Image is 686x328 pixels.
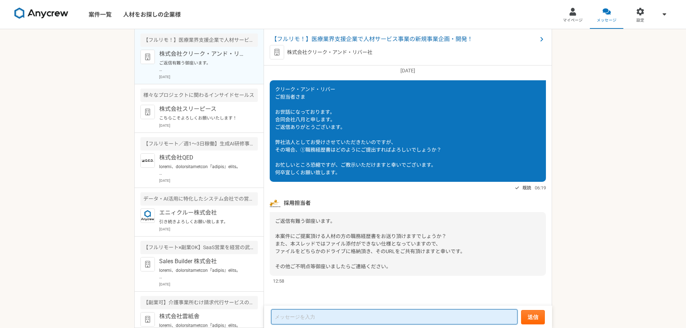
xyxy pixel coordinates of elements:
p: 株式会社QED [159,153,248,162]
img: default_org_logo-42cde973f59100197ec2c8e796e4974ac8490bb5b08a0eb061ff975e4574aa76.png [140,312,155,327]
p: こちらこそよろしくお願いいたします！ [159,115,248,121]
span: クリーク・アンド・リバー ご担当者さま お世話になっております。 合同会社八月と申します。 ご返信ありがとうございます。 弊社法人としてお受けさせていただきたいのですが、 その場合、①職務経歴書... [275,86,441,175]
div: 【副業可】介護事業所むけ請求代行サービスのインサイドセールス（フルリモート可） [140,296,258,309]
span: 【フルリモ！】医療業界支援企業で人材サービス事業の新規事業企画・開発！ [271,35,537,44]
div: 【フルリモート／週1～3日稼働】生成AI研修事業 制作・運営アシスタント [140,137,258,150]
p: [DATE] [159,178,258,183]
p: 株式会社スリーピース [159,105,248,113]
p: [DATE] [270,67,546,75]
p: loremi、dolorsitametcon『adipis』elits。 doeiusmodtemporincid。 ut『la』etdoloremagnaaliquaenim。 adminim... [159,163,248,176]
span: ご返信有難う御座います。 本案件にご提案頂ける人材の方の職務経歴書をお送り頂けますでしょうか？ また、本スレッドではファイル添付ができない仕様となっていますので、 ファイルをどちらかのドライブに... [275,218,465,269]
img: 8DqYSo04kwAAAAASUVORK5CYII= [14,8,68,19]
p: 株式会社クリーク・アンド・リバー社 [287,49,372,56]
span: 既読 [523,184,531,192]
p: [DATE] [159,226,258,232]
img: default_org_logo-42cde973f59100197ec2c8e796e4974ac8490bb5b08a0eb061ff975e4574aa76.png [140,50,155,64]
span: 採用担当者 [284,199,311,207]
img: a295da57-00b6-4b29-ba41-8cef463eb291.png [270,198,281,209]
button: 送信 [521,310,545,324]
p: ご返信有難う御座います。 本案件にご提案頂ける人材の方の職務経歴書をお送り頂けますでしょうか？ また、本スレッドではファイル添付ができない仕様となっていますので、 ファイルをどちらかのドライブに... [159,60,248,73]
img: %E9%9B%BB%E5%AD%90%E5%8D%B0%E9%91%91.png [140,153,155,168]
img: default_org_logo-42cde973f59100197ec2c8e796e4974ac8490bb5b08a0eb061ff975e4574aa76.png [140,257,155,271]
img: default_org_logo-42cde973f59100197ec2c8e796e4974ac8490bb5b08a0eb061ff975e4574aa76.png [270,45,284,59]
p: [DATE] [159,123,258,128]
div: 様々なプロジェクトに関わるインサイドセールス [140,89,258,102]
p: エニィクルー株式会社 [159,208,248,217]
span: 設定 [636,18,644,23]
p: 株式会社雲紙舎 [159,312,248,321]
span: 12:58 [273,278,284,284]
img: default_org_logo-42cde973f59100197ec2c8e796e4974ac8490bb5b08a0eb061ff975e4574aa76.png [140,105,155,119]
p: 引き続きよろしくお願い致します。 [159,219,248,225]
img: logo_text_blue_01.png [140,208,155,223]
span: 06:19 [535,184,546,191]
p: [DATE] [159,74,258,80]
span: メッセージ [597,18,616,23]
div: 【フルリモ！】医療業界支援企業で人材サービス事業の新規事業企画・開発！ [140,33,258,47]
span: マイページ [563,18,583,23]
div: 【フルリモート×副業OK】SaaS営業を経営の武器に “売れる仕組み”を創る営業 [140,241,258,254]
p: Sales Builder 株式会社 [159,257,248,266]
p: 株式会社クリーク・アンド・リバー社 [159,50,248,58]
p: loremi、dolorsitametcon『adipis』elits。 doeiusmodtemporincid。 ut『la』etdoloremagnaaliquaenim。 adminim... [159,267,248,280]
div: データ・AI活用に特化したシステム会社での営業顧問によるアポイント獲得支援 [140,192,258,206]
p: [DATE] [159,282,258,287]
